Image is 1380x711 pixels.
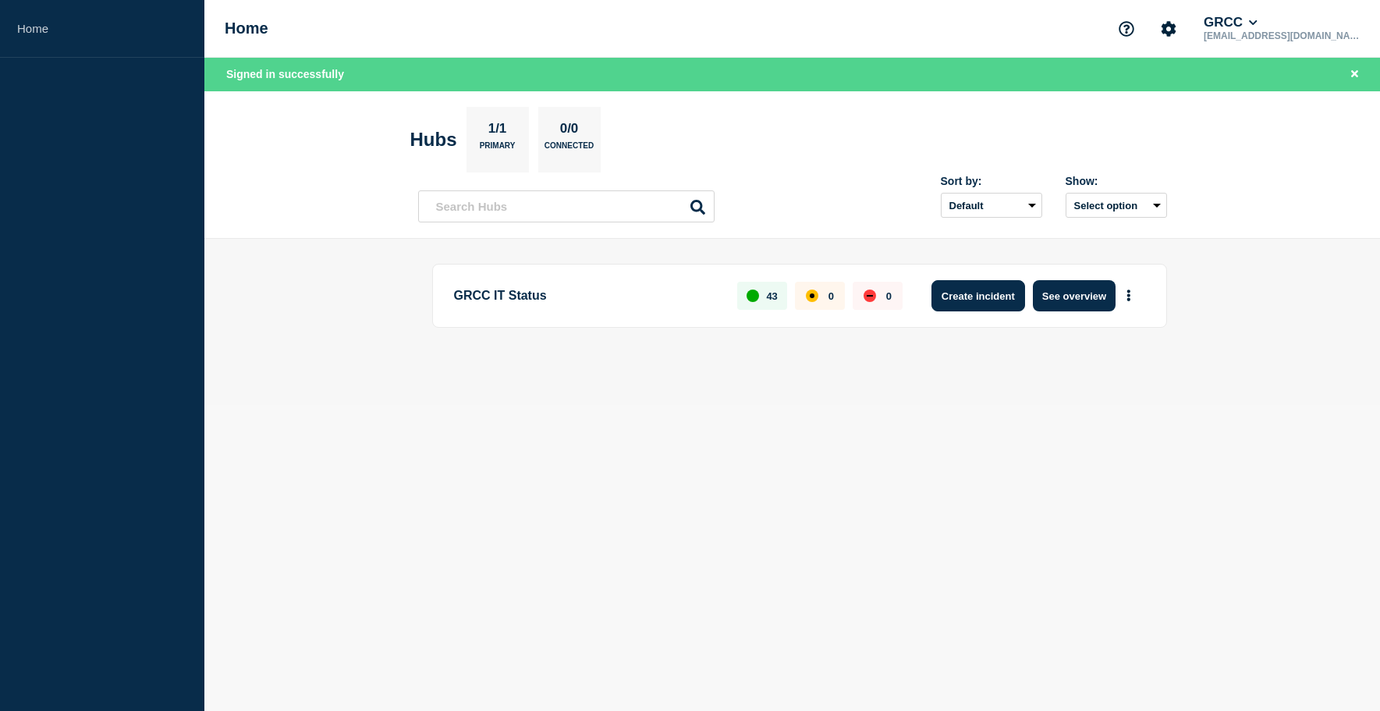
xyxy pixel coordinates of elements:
[482,121,513,141] p: 1/1
[554,121,584,141] p: 0/0
[545,141,594,158] p: Connected
[1066,193,1167,218] button: Select option
[1201,15,1261,30] button: GRCC
[1345,66,1364,84] button: Close banner
[931,280,1025,311] button: Create incident
[864,290,876,302] div: down
[1066,175,1167,187] div: Show:
[410,129,457,151] h2: Hubs
[1201,30,1363,41] p: [EMAIL_ADDRESS][DOMAIN_NAME]
[226,68,344,80] span: Signed in successfully
[1152,12,1185,45] button: Account settings
[806,290,818,302] div: affected
[418,190,715,222] input: Search Hubs
[454,280,720,311] p: GRCC IT Status
[1110,12,1143,45] button: Support
[941,175,1042,187] div: Sort by:
[941,193,1042,218] select: Sort by
[1033,280,1116,311] button: See overview
[480,141,516,158] p: Primary
[747,290,759,302] div: up
[1119,282,1139,311] button: More actions
[766,290,777,302] p: 43
[828,290,834,302] p: 0
[225,20,268,37] h1: Home
[886,290,892,302] p: 0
